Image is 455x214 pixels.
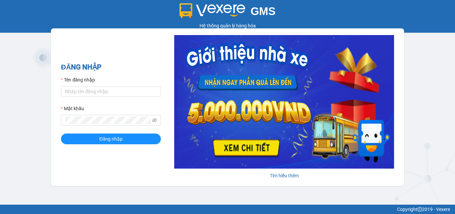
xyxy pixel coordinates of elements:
img: banner-0 [174,35,394,169]
h2: ĐĂNG NHẬP [61,62,161,73]
img: logo 2 [180,3,245,18]
label: Mật khẩu [61,105,84,112]
div: Tìm hiểu thêm [174,172,394,179]
input: Mật khẩu [65,117,151,124]
span: GMS [250,5,275,17]
a: GMS [180,10,276,15]
label: Tên đăng nhập [61,76,95,83]
div: Hệ thống quản lý hàng hóa [2,22,453,29]
span: eye-invisible [152,118,157,123]
div: Copyright 2019 - Vexere [5,206,450,213]
span: copyright [417,207,422,212]
span: Đăng nhập [99,135,123,143]
button: Đăng nhập [61,134,161,144]
input: Tên đăng nhập [61,86,161,97]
